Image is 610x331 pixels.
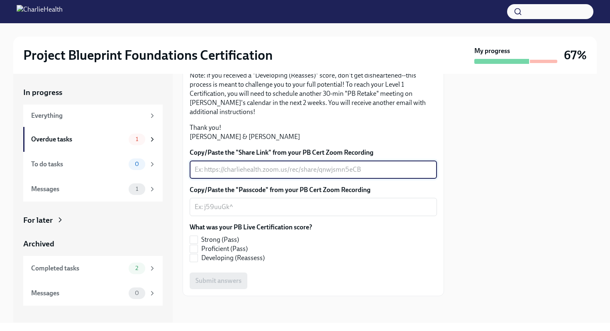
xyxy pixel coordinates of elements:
img: CharlieHealth [17,5,63,18]
span: Developing (Reassess) [201,253,265,263]
a: Archived [23,239,163,249]
div: Messages [31,289,125,298]
span: 0 [130,290,144,296]
p: Note: if you received a "Developing (Reasses)" score, don't get disheartened--this process is mea... [190,71,437,117]
div: Everything [31,111,145,120]
a: Messages0 [23,281,163,306]
a: In progress [23,87,163,98]
p: Thank you! [PERSON_NAME] & [PERSON_NAME] [190,123,437,141]
span: 1 [131,186,143,192]
a: Everything [23,105,163,127]
span: Proficient (Pass) [201,244,248,253]
a: Completed tasks2 [23,256,163,281]
span: 0 [130,161,144,167]
div: Completed tasks [31,264,125,273]
span: 2 [130,265,143,271]
span: 1 [131,136,143,142]
label: What was your PB Live Certification score? [190,223,312,232]
strong: My progress [474,46,510,56]
div: To do tasks [31,160,125,169]
a: Messages1 [23,177,163,202]
a: For later [23,215,163,226]
h3: 67% [564,48,587,63]
div: Messages [31,185,125,194]
h2: Project Blueprint Foundations Certification [23,47,273,63]
div: Overdue tasks [31,135,125,144]
label: Copy/Paste the "Share Link" from your PB Cert Zoom Recording [190,148,437,157]
a: To do tasks0 [23,152,163,177]
label: Copy/Paste the "Passcode" from your PB Cert Zoom Recording [190,185,437,195]
span: Strong (Pass) [201,235,239,244]
div: For later [23,215,53,226]
a: Overdue tasks1 [23,127,163,152]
